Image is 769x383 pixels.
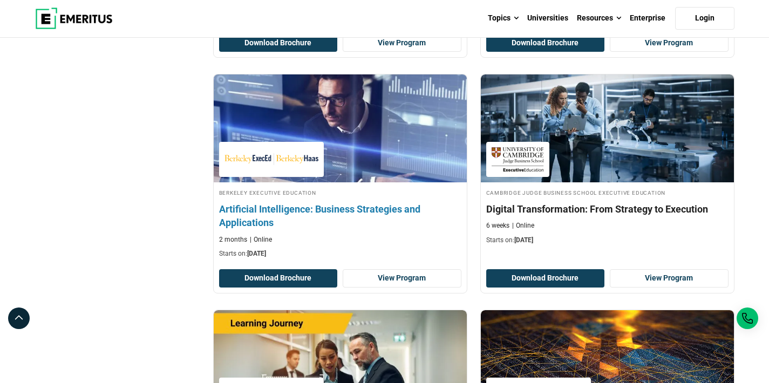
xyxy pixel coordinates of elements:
[247,250,266,257] span: [DATE]
[610,34,729,52] a: View Program
[343,34,461,52] a: View Program
[219,235,247,244] p: 2 months
[512,221,534,230] p: Online
[486,236,729,245] p: Starts on:
[250,235,272,244] p: Online
[486,188,729,197] h4: Cambridge Judge Business School Executive Education
[219,202,461,229] h4: Artificial Intelligence: Business Strategies and Applications
[675,7,734,30] a: Login
[492,147,544,172] img: Cambridge Judge Business School Executive Education
[219,249,461,258] p: Starts on:
[481,74,734,182] img: Digital Transformation: From Strategy to Execution | Online Digital Transformation Course
[219,269,338,288] button: Download Brochure
[219,34,338,52] button: Download Brochure
[214,74,467,264] a: Technology Course by Berkeley Executive Education - September 4, 2025 Berkeley Executive Educatio...
[201,69,479,188] img: Artificial Intelligence: Business Strategies and Applications | Online Technology Course
[486,221,509,230] p: 6 weeks
[486,269,605,288] button: Download Brochure
[610,269,729,288] a: View Program
[219,188,461,197] h4: Berkeley Executive Education
[343,269,461,288] a: View Program
[224,147,318,172] img: Berkeley Executive Education
[486,34,605,52] button: Download Brochure
[486,202,729,216] h4: Digital Transformation: From Strategy to Execution
[481,74,734,250] a: Digital Transformation Course by Cambridge Judge Business School Executive Education - September ...
[514,236,533,244] span: [DATE]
